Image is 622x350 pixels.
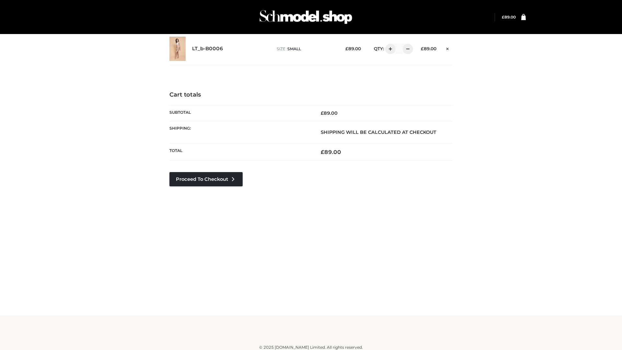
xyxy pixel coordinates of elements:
[321,110,338,116] bdi: 89.00
[321,149,324,155] span: £
[421,46,436,51] bdi: 89.00
[169,121,311,143] th: Shipping:
[367,44,411,54] div: QTY:
[502,15,516,19] bdi: 89.00
[321,129,436,135] strong: Shipping will be calculated at checkout
[421,46,424,51] span: £
[287,46,301,51] span: SMALL
[345,46,361,51] bdi: 89.00
[277,46,335,52] p: size :
[502,15,516,19] a: £89.00
[169,91,453,99] h4: Cart totals
[257,4,354,30] img: Schmodel Admin 964
[502,15,504,19] span: £
[192,46,223,52] a: LT_b-B0006
[443,44,453,52] a: Remove this item
[169,105,311,121] th: Subtotal
[345,46,348,51] span: £
[169,172,243,186] a: Proceed to Checkout
[321,110,324,116] span: £
[169,144,311,161] th: Total
[321,149,341,155] bdi: 89.00
[169,37,186,61] img: LT_b-B0006 - SMALL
